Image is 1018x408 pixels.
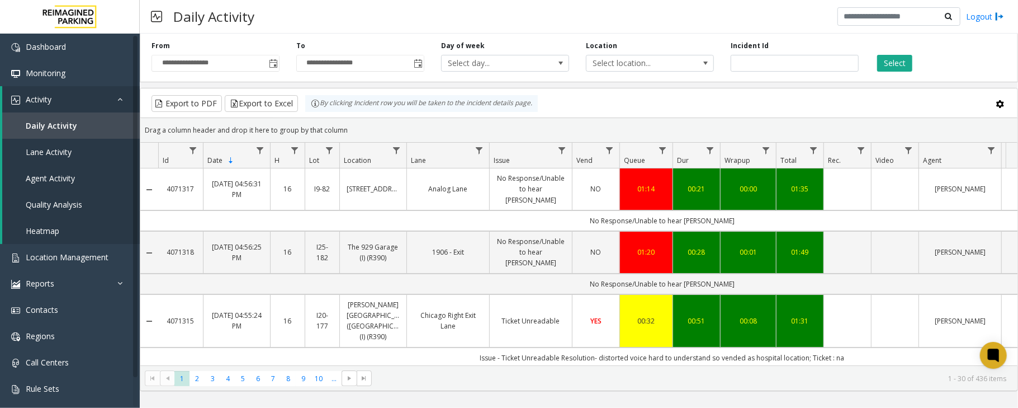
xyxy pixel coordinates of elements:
[926,184,995,194] a: [PERSON_NAME]
[472,143,487,158] a: Lane Filter Menu
[163,156,169,165] span: Id
[26,68,65,78] span: Monitoring
[411,55,424,71] span: Toggle popup
[442,55,543,71] span: Select day...
[727,247,769,257] a: 00:01
[140,317,158,326] a: Collapse Details
[26,41,66,52] span: Dashboard
[411,156,426,165] span: Lane
[287,143,302,158] a: H Filter Menu
[174,371,190,386] span: Page 1
[828,156,841,165] span: Rec.
[854,143,869,158] a: Rec. Filter Menu
[347,299,400,343] a: [PERSON_NAME][GEOGRAPHIC_DATA] ([GEOGRAPHIC_DATA]) (I) (R390)
[274,156,280,165] span: H
[627,247,666,257] a: 01:20
[26,120,77,131] span: Daily Activity
[165,316,196,326] a: 4071315
[345,374,354,383] span: Go to the next page
[576,156,593,165] span: Vend
[151,3,162,30] img: pageIcon
[496,173,565,205] a: No Response/Unable to hear [PERSON_NAME]
[677,156,689,165] span: Dur
[311,99,320,108] img: infoIcon.svg
[496,236,565,269] a: No Response/Unable to hear [PERSON_NAME]
[326,371,342,386] span: Page 11
[347,184,400,194] a: [STREET_ADDRESS]
[579,184,613,194] a: NO
[2,139,140,165] a: Lane Activity
[207,156,222,165] span: Date
[11,332,20,341] img: 'icon'
[312,242,333,263] a: I25-182
[627,184,666,194] div: 01:14
[190,371,205,386] span: Page 2
[226,156,235,165] span: Sortable
[26,173,75,184] span: Agent Activity
[225,95,298,112] button: Export to Excel
[725,156,750,165] span: Wrapup
[2,191,140,218] a: Quality Analysis
[11,359,20,368] img: 'icon'
[2,86,140,112] a: Activity
[296,371,311,386] span: Page 9
[414,247,482,257] a: 1906 - Exit
[727,184,769,194] a: 00:00
[140,185,158,194] a: Collapse Details
[165,247,196,257] a: 4071318
[305,95,538,112] div: By clicking Incident row you will be taken to the incident details page.
[680,316,713,326] a: 00:51
[783,247,817,257] a: 01:49
[680,184,713,194] a: 00:21
[26,226,59,236] span: Heatmap
[151,95,222,112] button: Export to PDF
[296,41,305,51] label: To
[250,371,266,386] span: Page 6
[210,179,263,200] a: [DATE] 04:56:31 PM
[277,247,298,257] a: 16
[357,371,372,386] span: Go to the last page
[266,371,281,386] span: Page 7
[579,316,613,326] a: YES
[26,331,55,341] span: Regions
[220,371,235,386] span: Page 4
[2,165,140,191] a: Agent Activity
[995,11,1004,22] img: logout
[783,184,817,194] div: 01:35
[151,41,170,51] label: From
[602,143,617,158] a: Vend Filter Menu
[591,184,602,194] span: NO
[875,156,894,165] span: Video
[966,11,1004,22] a: Logout
[186,143,201,158] a: Id Filter Menu
[680,247,713,257] a: 00:28
[586,41,617,51] label: Location
[11,306,20,315] img: 'icon'
[26,383,59,394] span: Rule Sets
[322,143,337,158] a: Lot Filter Menu
[210,310,263,331] a: [DATE] 04:55:24 PM
[277,316,298,326] a: 16
[590,316,602,326] span: YES
[703,143,718,158] a: Dur Filter Menu
[140,248,158,257] a: Collapse Details
[26,94,51,105] span: Activity
[235,371,250,386] span: Page 5
[26,278,54,289] span: Reports
[591,247,602,257] span: NO
[277,184,298,194] a: 16
[168,3,260,30] h3: Daily Activity
[210,242,263,263] a: [DATE] 04:56:25 PM
[579,247,613,257] a: NO
[312,310,333,331] a: I20-177
[655,143,670,158] a: Queue Filter Menu
[140,143,1017,365] div: Data table
[727,316,769,326] a: 00:08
